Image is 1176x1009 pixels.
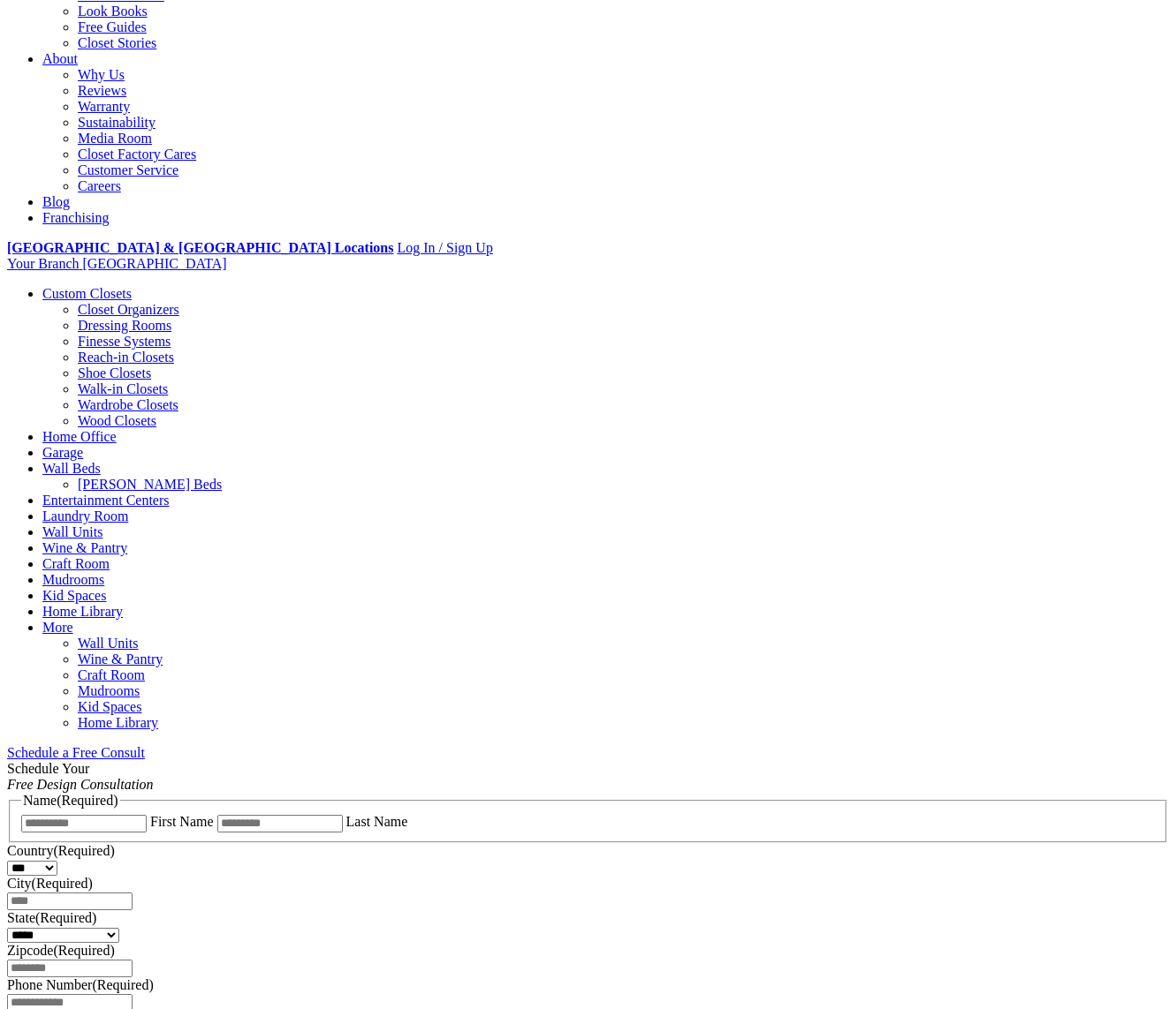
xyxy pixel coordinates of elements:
a: Wood Closets [78,413,156,428]
a: Look Books [78,4,148,19]
a: Entertainment Centers [42,493,170,508]
label: Zipcode [7,943,115,958]
span: (Required) [32,876,93,891]
a: Shoe Closets [78,365,151,380]
a: Reach-in Closets [78,350,174,365]
a: Home Library [78,715,158,730]
label: Country [7,843,115,858]
a: Wall Beds [42,461,101,476]
a: Craft Room [42,556,110,571]
span: (Required) [53,843,114,858]
span: (Required) [35,910,96,925]
a: Log In / Sign Up [397,240,492,255]
a: Home Office [42,429,117,444]
span: (Required) [57,793,118,808]
span: Your Branch [7,256,79,271]
a: Closet Factory Cares [78,147,196,162]
span: Schedule Your [7,761,154,792]
a: Craft Room [78,667,145,682]
a: Kid Spaces [42,588,106,603]
a: Mudrooms [42,572,104,587]
a: Your Branch [GEOGRAPHIC_DATA] [7,256,227,271]
a: Wine & Pantry [78,651,163,666]
a: Home Library [42,604,123,619]
a: Kid Spaces [78,699,141,714]
a: Sustainability [78,115,156,130]
a: Wall Units [78,636,138,651]
label: State [7,910,96,925]
a: Franchising [42,210,110,225]
span: (Required) [53,943,114,958]
label: Phone Number [7,977,154,992]
a: Closet Stories [78,35,156,50]
a: Custom Closets [42,286,132,301]
a: Reviews [78,83,126,98]
span: [GEOGRAPHIC_DATA] [82,256,226,271]
label: City [7,876,93,891]
a: More menu text will display only on big screen [42,620,73,635]
a: Warranty [78,99,130,114]
legend: Name [21,793,120,809]
a: Free Guides [78,19,147,34]
a: [GEOGRAPHIC_DATA] & [GEOGRAPHIC_DATA] Locations [7,240,393,255]
a: Dressing Rooms [78,318,171,333]
a: Closet Organizers [78,302,179,317]
a: Wardrobe Closets [78,397,178,412]
span: (Required) [92,977,153,992]
a: Careers [78,178,121,193]
a: Schedule a Free Consult (opens a dropdown menu) [7,745,145,760]
label: Last Name [346,814,408,829]
a: Why Us [78,67,125,82]
a: Mudrooms [78,683,140,698]
em: Free Design Consultation [7,777,154,792]
a: Customer Service [78,162,178,177]
label: First Name [150,814,214,829]
a: Walk-in Closets [78,381,168,396]
a: Wall Units [42,524,102,539]
a: Media Room [78,131,152,146]
a: Blog [42,194,70,209]
a: About [42,51,78,66]
a: Finesse Systems [78,334,171,349]
a: Laundry Room [42,508,128,523]
a: [PERSON_NAME] Beds [78,477,222,492]
a: Garage [42,445,83,460]
a: Wine & Pantry [42,540,127,555]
